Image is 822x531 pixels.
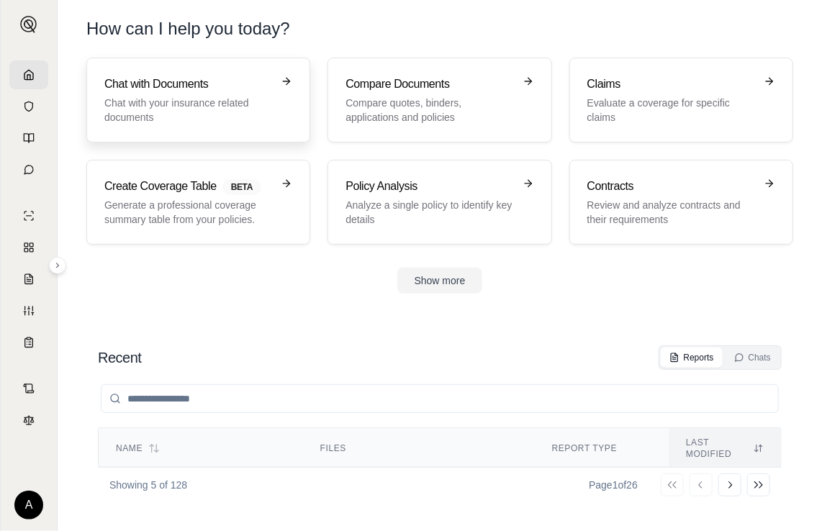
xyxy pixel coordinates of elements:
button: Chats [726,348,780,368]
button: Expand sidebar [49,257,66,274]
a: Policy AnalysisAnalyze a single policy to identify key details [328,160,551,245]
p: Compare quotes, binders, applications and policies [345,96,513,124]
button: Expand sidebar [14,10,43,39]
a: Chat with DocumentsChat with your insurance related documents [86,58,310,142]
div: Page 1 of 26 [589,478,638,492]
span: BETA [222,179,261,195]
a: Contract Analysis [9,374,48,403]
a: Documents Vault [9,92,48,121]
h3: Create Coverage Table [104,178,272,195]
h3: Chat with Documents [104,76,272,93]
div: A [14,491,43,519]
p: Analyze a single policy to identify key details [345,198,513,227]
p: Generate a professional coverage summary table from your policies. [104,198,272,227]
a: Create Coverage TableBETAGenerate a professional coverage summary table from your policies. [86,160,310,245]
a: Legal Search Engine [9,406,48,435]
h3: Policy Analysis [345,178,513,195]
h3: Claims [587,76,755,93]
h1: How can I help you today? [86,17,793,40]
h3: Compare Documents [345,76,513,93]
a: Coverage Table [9,328,48,357]
th: Report Type [535,428,669,469]
p: Evaluate a coverage for specific claims [587,96,755,124]
h3: Contracts [587,178,755,195]
button: Reports [661,348,723,368]
a: Single Policy [9,201,48,230]
p: Showing 5 of 128 [109,478,187,492]
th: Files [303,428,535,469]
div: Reports [669,352,714,363]
h2: Recent [98,348,141,368]
a: ContractsReview and analyze contracts and their requirements [569,160,793,245]
p: Chat with your insurance related documents [104,96,272,124]
div: Chats [734,352,771,363]
div: Name [116,442,286,454]
a: ClaimsEvaluate a coverage for specific claims [569,58,793,142]
img: Expand sidebar [20,16,37,33]
p: Review and analyze contracts and their requirements [587,198,755,227]
a: Custom Report [9,296,48,325]
button: Show more [397,268,483,294]
a: Claim Coverage [9,265,48,294]
a: Policy Comparisons [9,233,48,262]
a: Prompt Library [9,124,48,153]
a: Chat [9,155,48,184]
a: Home [9,60,48,89]
a: Compare DocumentsCompare quotes, binders, applications and policies [328,58,551,142]
div: Last modified [686,437,764,460]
